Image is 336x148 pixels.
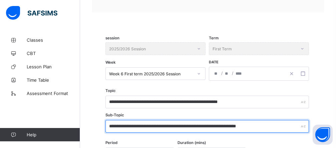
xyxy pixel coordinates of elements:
[178,140,206,145] label: Duration (mins)
[105,140,117,145] label: Period
[313,125,333,145] button: Open asap
[231,70,234,76] span: /
[27,37,80,43] span: Classes
[105,36,119,40] span: session
[27,91,80,96] span: Assessment Format
[209,60,219,64] span: Date
[109,71,193,76] div: Week 6 First term 2025/2026 Session
[105,113,124,117] label: Sub-Topic
[105,60,115,65] span: Week
[209,36,219,40] span: Term
[27,77,80,83] span: Time Table
[6,6,57,20] img: safsims
[105,88,116,93] label: Topic
[27,132,80,137] span: Help
[27,51,80,56] span: CBT
[27,64,80,69] span: Lesson Plan
[221,70,223,76] span: /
